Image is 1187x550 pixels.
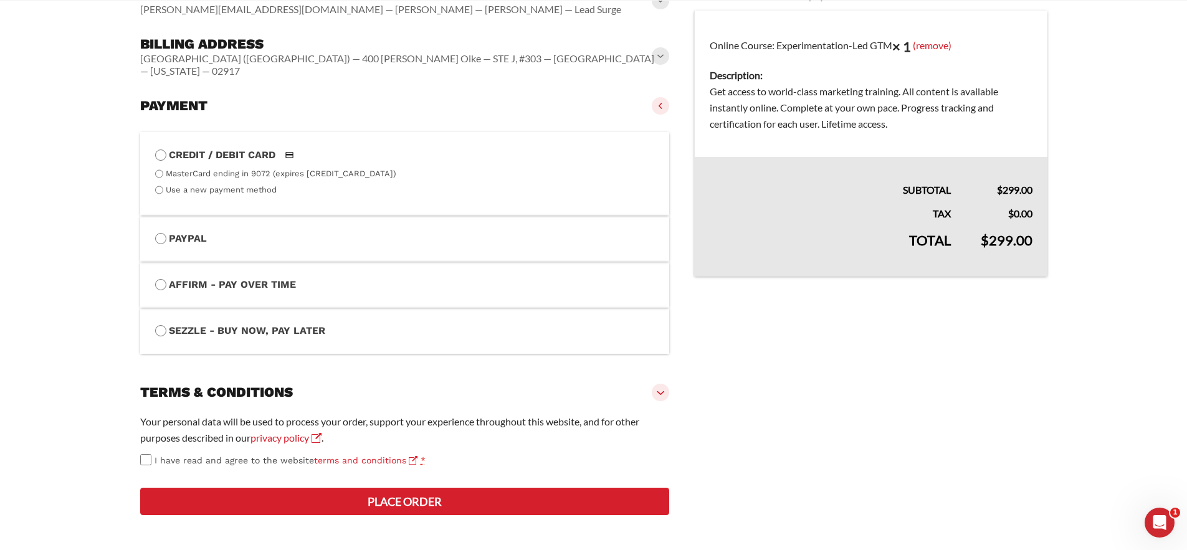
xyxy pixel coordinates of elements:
bdi: 299.00 [981,232,1032,249]
h3: Payment [140,97,207,115]
p: Your personal data will be used to process your order, support your experience throughout this we... [140,414,670,446]
input: Affirm - Pay over time [155,279,166,290]
label: Sezzle - Buy Now, Pay Later [155,323,655,339]
td: Online Course: Experimentation-Led GTM [695,11,1047,158]
th: Tax [695,198,966,222]
span: 1 [1170,508,1180,518]
span: $ [981,232,989,249]
abbr: required [421,455,426,465]
input: Sezzle - Buy Now, Pay Later [155,325,166,336]
input: I have read and agree to the websiteterms and conditions * [140,454,151,465]
label: Credit / Debit Card [155,147,655,163]
th: Subtotal [695,157,966,198]
label: Use a new payment method [166,185,277,194]
span: I have read and agree to the website [155,455,417,465]
img: Credit / Debit Card [278,148,301,163]
input: PayPal [155,233,166,244]
h3: Billing address [140,36,655,53]
bdi: 0.00 [1008,207,1032,219]
span: $ [997,184,1003,196]
label: Affirm - Pay over time [155,277,655,293]
bdi: 299.00 [997,184,1032,196]
a: (remove) [913,39,951,50]
dd: Get access to world-class marketing training. All content is available instantly online. Complete... [710,83,1032,132]
vaadin-horizontal-layout: [PERSON_NAME][EMAIL_ADDRESS][DOMAIN_NAME] — [PERSON_NAME] — [PERSON_NAME] — Lead Surge [140,3,621,16]
a: terms and conditions [314,455,417,465]
label: MasterCard ending in 9072 (expires [CREDIT_CARD_DATA]) [166,169,396,178]
label: PayPal [155,230,655,247]
h3: Terms & conditions [140,384,293,401]
iframe: Intercom live chat [1145,508,1175,538]
th: Total [695,222,966,277]
button: Place order [140,488,670,515]
vaadin-horizontal-layout: [GEOGRAPHIC_DATA] ([GEOGRAPHIC_DATA]) — 400 [PERSON_NAME] Oike — STE J, #303 — [GEOGRAPHIC_DATA] ... [140,52,655,77]
input: Credit / Debit CardCredit / Debit Card [155,149,166,161]
span: $ [1008,207,1014,219]
strong: × 1 [892,38,911,55]
dt: Description: [710,67,1032,83]
a: privacy policy [250,432,322,443]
